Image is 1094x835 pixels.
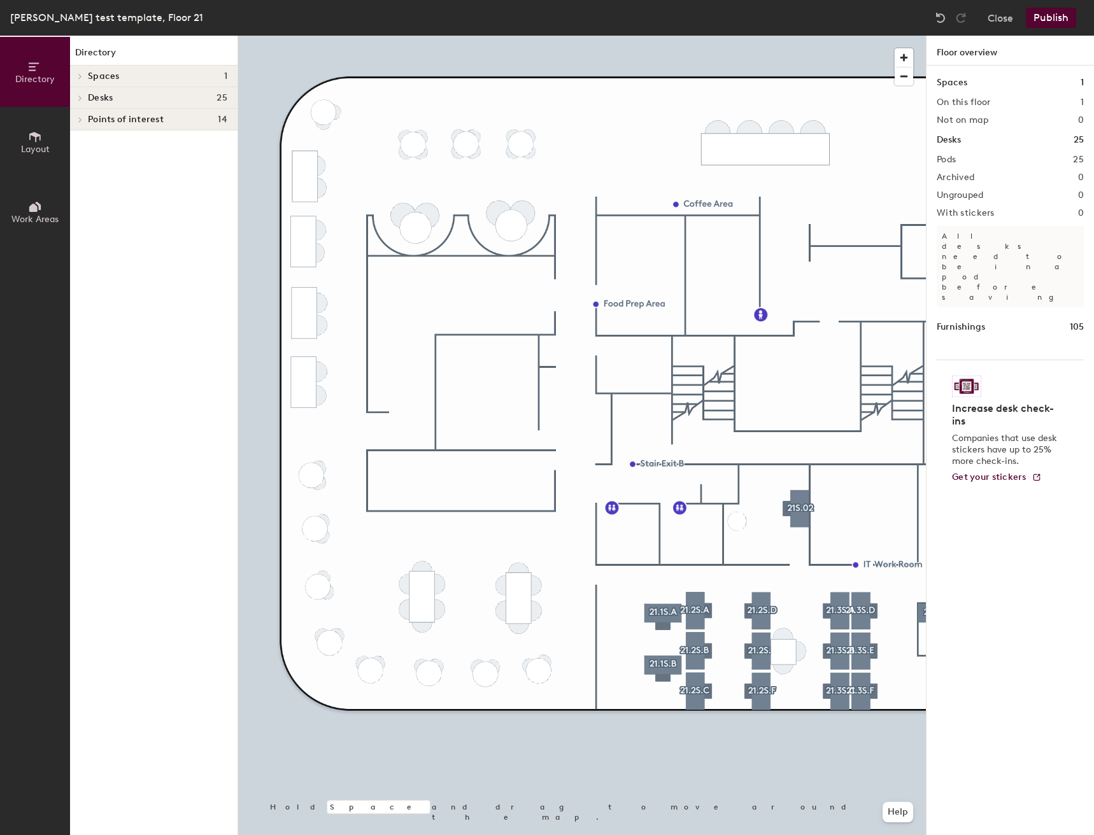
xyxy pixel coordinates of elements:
[1073,155,1084,165] h2: 25
[937,208,995,218] h2: With stickers
[217,93,227,103] span: 25
[10,10,203,25] div: [PERSON_NAME] test template, Floor 21
[952,472,1027,482] span: Get your stickers
[224,71,227,81] span: 1
[937,76,967,90] h1: Spaces
[88,115,164,125] span: Points of interest
[937,133,961,147] h1: Desks
[952,433,1061,467] p: Companies that use desk stickers have up to 25% more check-ins.
[937,226,1084,307] p: All desks need to be in a pod before saving
[1078,190,1084,200] h2: 0
[937,172,974,183] h2: Archived
[955,11,967,24] img: Redo
[883,802,913,822] button: Help
[937,115,988,125] h2: Not on map
[952,472,1042,483] a: Get your stickers
[1078,208,1084,218] h2: 0
[21,144,50,155] span: Layout
[11,214,59,225] span: Work Areas
[70,46,238,66] h1: Directory
[1074,133,1084,147] h1: 25
[1070,320,1084,334] h1: 105
[937,190,984,200] h2: Ungrouped
[937,320,985,334] h1: Furnishings
[88,71,120,81] span: Spaces
[1081,76,1084,90] h1: 1
[988,8,1013,28] button: Close
[934,11,947,24] img: Undo
[1078,115,1084,125] h2: 0
[937,97,991,108] h2: On this floor
[15,74,55,85] span: Directory
[1081,97,1084,108] h2: 1
[88,93,113,103] span: Desks
[927,36,1094,66] h1: Floor overview
[952,375,981,397] img: Sticker logo
[937,155,956,165] h2: Pods
[1026,8,1076,28] button: Publish
[218,115,227,125] span: 14
[952,402,1061,428] h4: Increase desk check-ins
[1078,172,1084,183] h2: 0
